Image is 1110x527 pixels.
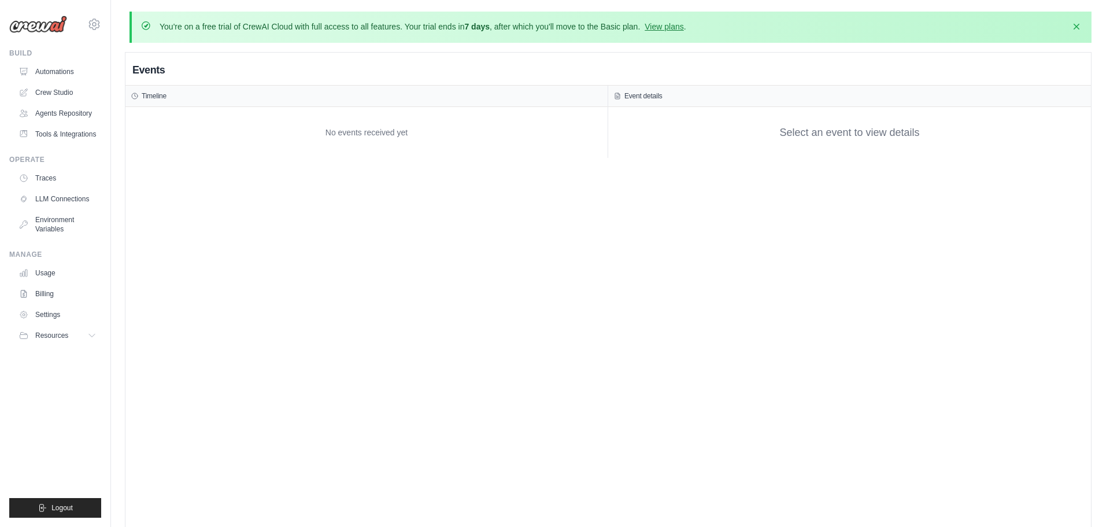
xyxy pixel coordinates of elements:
[9,250,101,259] div: Manage
[14,285,101,303] a: Billing
[142,91,166,101] h3: Timeline
[14,326,101,345] button: Resources
[9,155,101,164] div: Operate
[131,113,602,152] div: No events received yet
[14,211,101,238] a: Environment Variables
[14,83,101,102] a: Crew Studio
[624,91,663,101] h3: Event details
[51,503,73,513] span: Logout
[9,49,101,58] div: Build
[14,104,101,123] a: Agents Repository
[14,264,101,282] a: Usage
[132,62,165,78] h2: Events
[14,305,101,324] a: Settings
[14,169,101,187] a: Traces
[464,22,490,31] strong: 7 days
[14,62,101,81] a: Automations
[14,190,101,208] a: LLM Connections
[35,331,68,340] span: Resources
[14,125,101,143] a: Tools & Integrations
[9,498,101,518] button: Logout
[9,16,67,33] img: Logo
[160,21,686,32] p: You're on a free trial of CrewAI Cloud with full access to all features. Your trial ends in , aft...
[779,125,919,141] div: Select an event to view details
[645,22,683,31] a: View plans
